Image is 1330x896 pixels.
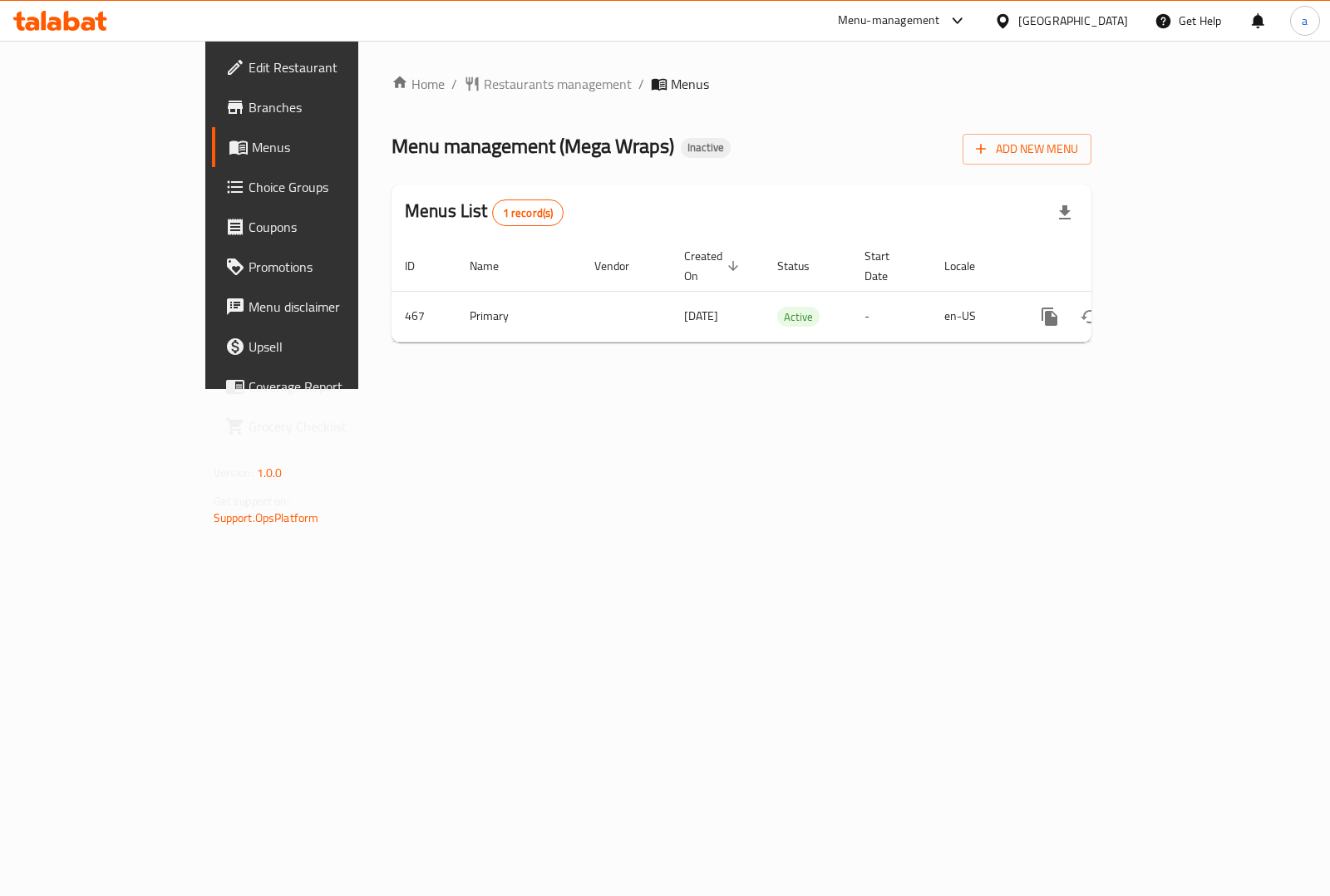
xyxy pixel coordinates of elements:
span: a [1302,12,1308,30]
li: / [451,74,457,94]
span: Status [777,256,831,276]
span: Edit Restaurant [249,57,414,77]
a: Choice Groups [212,167,427,207]
span: 1.0.0 [257,462,283,484]
span: Coupons [249,217,414,237]
span: Branches [249,97,414,117]
td: en-US [931,291,1017,342]
td: - [851,291,931,342]
div: Export file [1045,193,1085,233]
a: Branches [212,87,427,127]
div: Total records count [492,199,564,226]
span: Name [470,256,520,276]
a: Coverage Report [212,367,427,406]
span: 1 record(s) [493,205,564,221]
span: Choice Groups [249,177,414,197]
button: more [1030,297,1070,337]
span: Inactive [681,140,731,155]
div: Menu-management [838,11,940,31]
a: Restaurants management [464,74,632,94]
div: Inactive [681,138,731,158]
span: Promotions [249,257,414,277]
span: Coverage Report [249,377,414,396]
span: Vendor [594,256,651,276]
span: Add New Menu [976,139,1078,160]
a: Menus [212,127,427,167]
span: Menu management ( Mega Wraps ) [392,127,674,165]
a: Support.OpsPlatform [214,507,319,529]
span: ID [405,256,436,276]
th: Actions [1017,241,1203,292]
a: Edit Restaurant [212,47,427,87]
table: enhanced table [392,241,1203,342]
span: [DATE] [684,305,718,327]
span: Version: [214,462,254,484]
span: Restaurants management [484,74,632,94]
span: Menus [252,137,414,157]
button: Change Status [1070,297,1110,337]
a: Grocery Checklist [212,406,427,446]
span: Locale [944,256,997,276]
a: Upsell [212,327,427,367]
a: Menu disclaimer [212,287,427,327]
h2: Menus List [405,199,564,226]
span: Created On [684,246,744,286]
div: Active [777,307,820,327]
td: Primary [456,291,581,342]
span: Get support on: [214,490,290,512]
span: Menus [671,74,709,94]
li: / [638,74,644,94]
span: Grocery Checklist [249,416,414,436]
a: Coupons [212,207,427,247]
span: Upsell [249,337,414,357]
span: Menu disclaimer [249,297,414,317]
a: Promotions [212,247,427,287]
button: Add New Menu [963,134,1091,165]
nav: breadcrumb [392,74,1091,94]
span: Start Date [864,246,911,286]
span: Active [777,308,820,327]
div: [GEOGRAPHIC_DATA] [1018,12,1128,30]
